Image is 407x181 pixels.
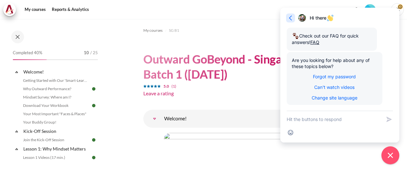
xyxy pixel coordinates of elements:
[21,77,91,84] a: Getting Started with Our 'Smart-Learning' Platform
[13,59,47,60] div: 40%
[22,127,91,135] a: Kick-Off Session
[21,154,91,161] a: Lesson 1 Videos (17 min.)
[143,25,362,36] nav: Navigation bar
[91,137,97,143] img: Done
[13,50,42,56] span: Completed 40%
[91,155,97,160] img: Done
[364,4,376,15] img: Level #2
[13,69,20,75] span: Collapse
[143,52,362,82] h1: Outward GoBeyond - Singapore Market Batch 1 ([DATE])
[148,112,161,125] a: Welcome!
[143,90,174,96] a: Leave a rating
[21,110,91,118] a: Your Most Important "Faces & Places"
[91,103,97,108] img: Done
[21,118,91,126] a: Your Buddy Group!
[21,102,91,109] a: Download Your Workbook
[143,28,163,33] span: My courses
[13,128,20,134] span: Collapse
[169,28,179,33] span: SG B1
[172,84,176,89] span: (1)
[21,85,91,93] a: Why Outward Performance?
[13,146,20,152] span: Collapse
[21,136,91,144] a: Join the Kick-Off Session
[91,86,97,92] img: Done
[362,4,378,15] a: Level #2
[352,5,361,14] div: Show notification window with no new notifications
[3,3,19,16] a: Architeck Architeck
[143,82,176,89] a: 5.0(1)
[22,67,91,76] a: Welcome!
[391,3,404,16] a: User menu
[391,3,404,16] span: JL
[143,27,163,34] a: My courses
[5,5,14,14] img: Architeck
[22,3,48,16] a: My courses
[84,50,89,56] span: 10
[164,84,169,89] span: 5.0
[379,5,388,14] button: Languages
[90,50,98,56] span: / 25
[50,3,91,16] a: Reports & Analytics
[21,93,91,101] a: Mindset Survey: Where am I?
[169,27,179,34] a: SG B1
[21,162,91,170] a: Lesson 1 Summary
[22,144,91,153] a: Lesson 1: Why Mindset Matters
